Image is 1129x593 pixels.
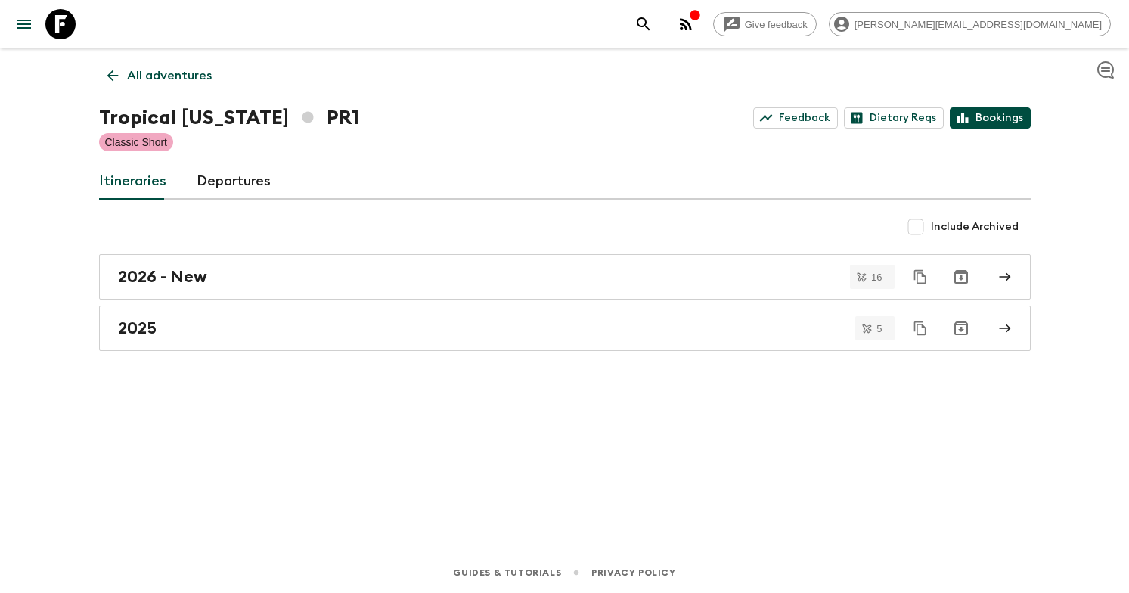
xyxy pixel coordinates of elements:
a: Dietary Reqs [844,107,944,129]
button: Archive [946,313,976,343]
p: All adventures [127,67,212,85]
a: Bookings [950,107,1031,129]
span: Include Archived [931,219,1019,234]
div: [PERSON_NAME][EMAIL_ADDRESS][DOMAIN_NAME] [829,12,1111,36]
a: All adventures [99,61,220,91]
a: Give feedback [713,12,817,36]
a: Itineraries [99,163,166,200]
a: Departures [197,163,271,200]
h2: 2025 [118,318,157,338]
span: [PERSON_NAME][EMAIL_ADDRESS][DOMAIN_NAME] [846,19,1110,30]
span: Give feedback [737,19,816,30]
a: Feedback [753,107,838,129]
button: search adventures [628,9,659,39]
button: Archive [946,262,976,292]
span: 5 [867,324,891,334]
button: Duplicate [907,263,934,290]
button: Duplicate [907,315,934,342]
span: 16 [862,272,891,282]
a: 2026 - New [99,254,1031,300]
a: Privacy Policy [591,564,675,581]
h1: Tropical [US_STATE] PR1 [99,103,359,133]
a: 2025 [99,306,1031,351]
button: menu [9,9,39,39]
p: Classic Short [105,135,167,150]
a: Guides & Tutorials [453,564,561,581]
h2: 2026 - New [118,267,207,287]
